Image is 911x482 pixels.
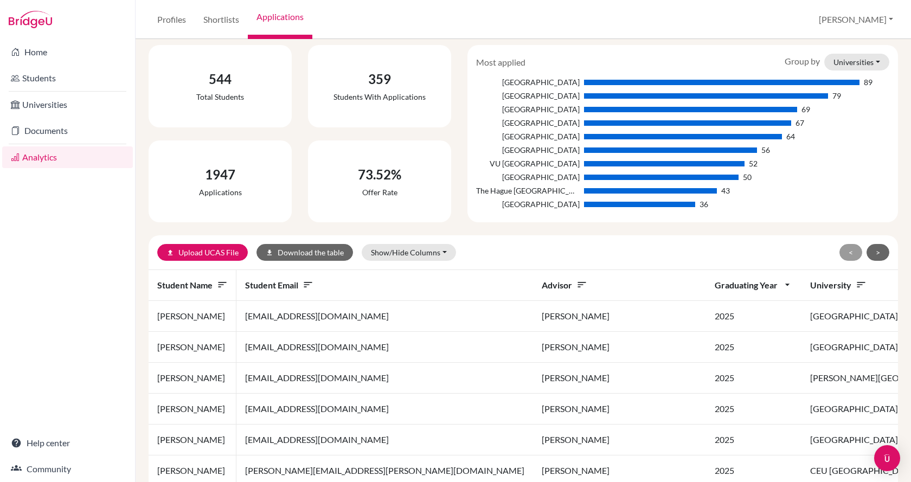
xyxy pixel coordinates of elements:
div: 67 [795,117,804,128]
i: sort [576,279,587,290]
div: 43 [721,185,730,196]
div: 50 [743,171,752,183]
div: Most applied [468,56,534,69]
div: 56 [761,144,770,156]
div: [GEOGRAPHIC_DATA] [476,76,579,88]
a: Community [2,458,133,480]
td: [EMAIL_ADDRESS][DOMAIN_NAME] [236,332,533,363]
td: [EMAIL_ADDRESS][DOMAIN_NAME] [236,301,533,332]
div: 73.52% [358,165,401,184]
button: downloadDownload the table [256,244,353,261]
span: University [810,280,867,290]
td: [PERSON_NAME] [533,425,706,455]
div: [GEOGRAPHIC_DATA] [476,171,579,183]
td: [PERSON_NAME] [533,301,706,332]
div: Open Intercom Messenger [874,445,900,471]
span: Advisor [542,280,587,290]
div: 1947 [199,165,242,184]
div: [GEOGRAPHIC_DATA] [476,117,579,128]
button: Universities [824,54,889,70]
div: 79 [832,90,841,101]
i: arrow_drop_down [782,279,793,290]
div: Students with applications [333,91,426,102]
div: Offer rate [358,187,401,198]
td: [PERSON_NAME] [149,394,236,425]
i: sort [217,279,228,290]
div: 69 [801,104,810,115]
td: [PERSON_NAME] [533,363,706,394]
div: 359 [333,69,426,89]
div: VU [GEOGRAPHIC_DATA] [476,158,579,169]
span: Student email [245,280,313,290]
div: 64 [786,131,795,142]
td: [EMAIL_ADDRESS][DOMAIN_NAME] [236,425,533,455]
div: The Hague [GEOGRAPHIC_DATA] [476,185,579,196]
td: 2025 [706,332,801,363]
a: uploadUpload UCAS File [157,244,248,261]
button: [PERSON_NAME] [814,9,898,30]
td: 2025 [706,425,801,455]
i: upload [166,249,174,256]
td: 2025 [706,394,801,425]
td: [PERSON_NAME] [149,363,236,394]
img: Bridge-U [9,11,52,28]
div: 52 [749,158,758,169]
a: Documents [2,120,133,142]
a: Analytics [2,146,133,168]
div: 89 [864,76,872,88]
div: [GEOGRAPHIC_DATA] [476,131,579,142]
div: [GEOGRAPHIC_DATA] [476,90,579,101]
div: Applications [199,187,242,198]
td: [PERSON_NAME] [533,394,706,425]
button: Show/Hide Columns [362,244,456,261]
a: Universities [2,94,133,115]
a: Students [2,67,133,89]
span: Graduating year [715,280,793,290]
td: [PERSON_NAME] [149,332,236,363]
div: [GEOGRAPHIC_DATA] [476,144,579,156]
div: Total students [196,91,244,102]
div: 544 [196,69,244,89]
div: 36 [700,198,708,210]
span: Student name [157,280,228,290]
td: 2025 [706,301,801,332]
i: sort [856,279,867,290]
td: [EMAIL_ADDRESS][DOMAIN_NAME] [236,394,533,425]
div: [GEOGRAPHIC_DATA] [476,198,579,210]
div: [GEOGRAPHIC_DATA] [476,104,579,115]
button: > [867,244,889,261]
td: 2025 [706,363,801,394]
i: sort [303,279,313,290]
a: Help center [2,432,133,454]
div: Group by [777,54,897,70]
td: [PERSON_NAME] [149,425,236,455]
td: [PERSON_NAME] [149,301,236,332]
a: Home [2,41,133,63]
td: [PERSON_NAME] [533,332,706,363]
i: download [266,249,273,256]
td: [EMAIL_ADDRESS][DOMAIN_NAME] [236,363,533,394]
button: < [839,244,862,261]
